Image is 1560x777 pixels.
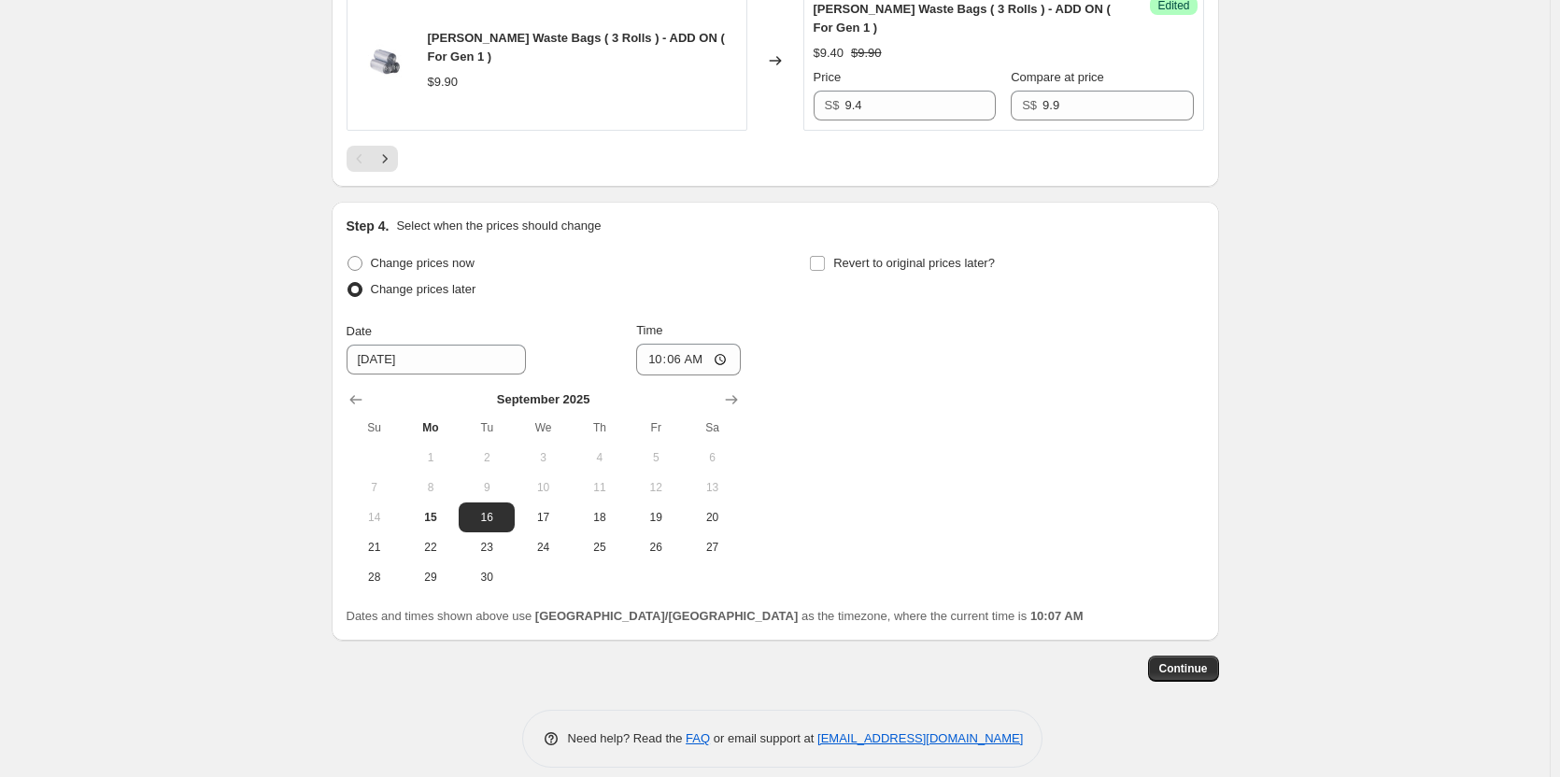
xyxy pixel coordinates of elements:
span: [PERSON_NAME] Waste Bags ( 3 Rolls ) - ADD ON ( For Gen 1 ) [814,2,1111,35]
span: 28 [354,570,395,585]
input: 12:00 [636,344,741,375]
button: Next [372,146,398,172]
span: We [522,420,563,435]
span: S$ [1022,98,1037,112]
nav: Pagination [347,146,398,172]
span: Continue [1159,661,1208,676]
img: petree-bag_80x.jpg [357,33,413,89]
button: Friday September 12 2025 [628,473,684,502]
span: or email support at [710,731,817,745]
button: Thursday September 11 2025 [572,473,628,502]
span: Mo [410,420,451,435]
button: Sunday September 21 2025 [347,532,403,562]
b: 10:07 AM [1030,609,1084,623]
button: Thursday September 4 2025 [572,443,628,473]
span: 18 [579,510,620,525]
input: 9/15/2025 [347,345,526,374]
th: Friday [628,413,684,443]
span: Change prices later [371,282,476,296]
h2: Step 4. [347,217,390,235]
span: 29 [410,570,451,585]
th: Thursday [572,413,628,443]
span: 17 [522,510,563,525]
button: Friday September 19 2025 [628,502,684,532]
span: Dates and times shown above use as the timezone, where the current time is [347,609,1084,623]
th: Wednesday [515,413,571,443]
button: Sunday September 14 2025 [347,502,403,532]
button: Saturday September 20 2025 [684,502,740,532]
button: Thursday September 25 2025 [572,532,628,562]
span: [PERSON_NAME] Waste Bags ( 3 Rolls ) - ADD ON ( For Gen 1 ) [428,31,725,64]
a: FAQ [686,731,710,745]
button: Sunday September 28 2025 [347,562,403,592]
span: S$ [825,98,840,112]
span: 7 [354,480,395,495]
span: Compare at price [1011,70,1104,84]
button: Show previous month, August 2025 [343,387,369,413]
div: $9.90 [428,73,459,92]
span: 21 [354,540,395,555]
button: Saturday September 13 2025 [684,473,740,502]
button: Thursday September 18 2025 [572,502,628,532]
span: 5 [635,450,676,465]
span: 19 [635,510,676,525]
span: 9 [466,480,507,495]
th: Monday [403,413,459,443]
button: Wednesday September 3 2025 [515,443,571,473]
span: 11 [579,480,620,495]
span: 4 [579,450,620,465]
span: 27 [691,540,732,555]
span: 23 [466,540,507,555]
span: Time [636,323,662,337]
span: Price [814,70,842,84]
p: Select when the prices should change [396,217,601,235]
button: Monday September 22 2025 [403,532,459,562]
button: Today Monday September 15 2025 [403,502,459,532]
button: Monday September 8 2025 [403,473,459,502]
strike: $9.90 [851,44,882,63]
span: 26 [635,540,676,555]
span: Date [347,324,372,338]
span: 10 [522,480,563,495]
span: 14 [354,510,395,525]
b: [GEOGRAPHIC_DATA]/[GEOGRAPHIC_DATA] [535,609,798,623]
span: Revert to original prices later? [833,256,995,270]
button: Saturday September 27 2025 [684,532,740,562]
button: Show next month, October 2025 [718,387,745,413]
button: Monday September 29 2025 [403,562,459,592]
span: 30 [466,570,507,585]
span: 13 [691,480,732,495]
th: Sunday [347,413,403,443]
button: Tuesday September 23 2025 [459,532,515,562]
th: Saturday [684,413,740,443]
span: Tu [466,420,507,435]
button: Sunday September 7 2025 [347,473,403,502]
span: 24 [522,540,563,555]
a: [EMAIL_ADDRESS][DOMAIN_NAME] [817,731,1023,745]
span: 12 [635,480,676,495]
span: 8 [410,480,451,495]
button: Tuesday September 30 2025 [459,562,515,592]
span: 16 [466,510,507,525]
span: 3 [522,450,563,465]
span: 1 [410,450,451,465]
button: Wednesday September 24 2025 [515,532,571,562]
span: Sa [691,420,732,435]
span: 25 [579,540,620,555]
div: $9.40 [814,44,844,63]
span: Th [579,420,620,435]
span: 2 [466,450,507,465]
button: Tuesday September 16 2025 [459,502,515,532]
button: Wednesday September 17 2025 [515,502,571,532]
button: Tuesday September 9 2025 [459,473,515,502]
button: Wednesday September 10 2025 [515,473,571,502]
span: Fr [635,420,676,435]
button: Saturday September 6 2025 [684,443,740,473]
span: Su [354,420,395,435]
button: Monday September 1 2025 [403,443,459,473]
span: 15 [410,510,451,525]
button: Continue [1148,656,1219,682]
button: Friday September 26 2025 [628,532,684,562]
th: Tuesday [459,413,515,443]
span: 22 [410,540,451,555]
